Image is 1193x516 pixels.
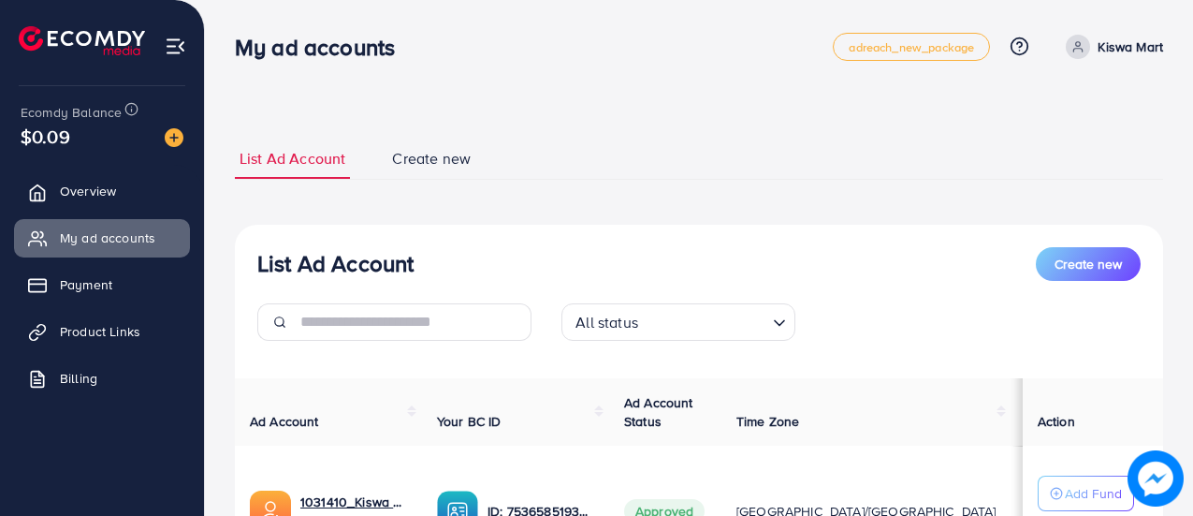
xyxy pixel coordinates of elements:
[736,412,799,431] span: Time Zone
[250,412,319,431] span: Ad Account
[644,305,765,336] input: Search for option
[1038,412,1075,431] span: Action
[833,33,990,61] a: adreach_new_package
[1128,451,1182,505] img: image
[561,303,795,341] div: Search for option
[60,275,112,294] span: Payment
[21,103,122,122] span: Ecomdy Balance
[60,369,97,388] span: Billing
[1036,247,1141,281] button: Create new
[624,393,693,431] span: Ad Account Status
[14,172,190,210] a: Overview
[14,219,190,257] a: My ad accounts
[60,322,140,341] span: Product Links
[235,34,410,61] h3: My ad accounts
[60,229,155,247] span: My ad accounts
[849,41,974,53] span: adreach_new_package
[1038,476,1134,511] button: Add Fund
[437,412,502,431] span: Your BC ID
[165,128,183,147] img: image
[1055,255,1122,273] span: Create new
[60,182,116,200] span: Overview
[14,360,190,397] a: Billing
[14,313,190,350] a: Product Links
[1098,36,1163,58] p: Kiswa Mart
[300,493,407,511] a: 1031410_Kiswa Add Acc_1754748063745
[392,148,471,170] span: Create new
[21,123,70,150] span: $0.09
[1058,35,1163,59] a: Kiswa Mart
[257,250,414,277] h3: List Ad Account
[19,26,145,55] img: logo
[165,36,186,57] img: menu
[14,266,190,303] a: Payment
[240,148,345,170] span: List Ad Account
[1065,482,1122,505] p: Add Fund
[572,309,642,336] span: All status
